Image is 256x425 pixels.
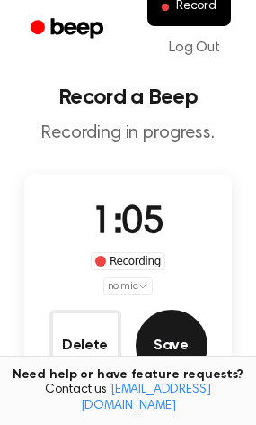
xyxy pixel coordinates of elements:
h1: Record a Beep [14,86,242,108]
span: no mic [108,278,138,294]
button: Delete Audio Record [49,310,121,382]
div: Recording [91,252,165,270]
span: Contact us [11,383,245,414]
button: no mic [103,277,154,295]
p: Recording in progress. [14,122,242,145]
a: Beep [18,12,119,47]
a: Log Out [151,26,238,69]
button: Save Audio Record [136,310,207,382]
span: 1:05 [92,204,163,242]
a: [EMAIL_ADDRESS][DOMAIN_NAME] [81,384,211,412]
